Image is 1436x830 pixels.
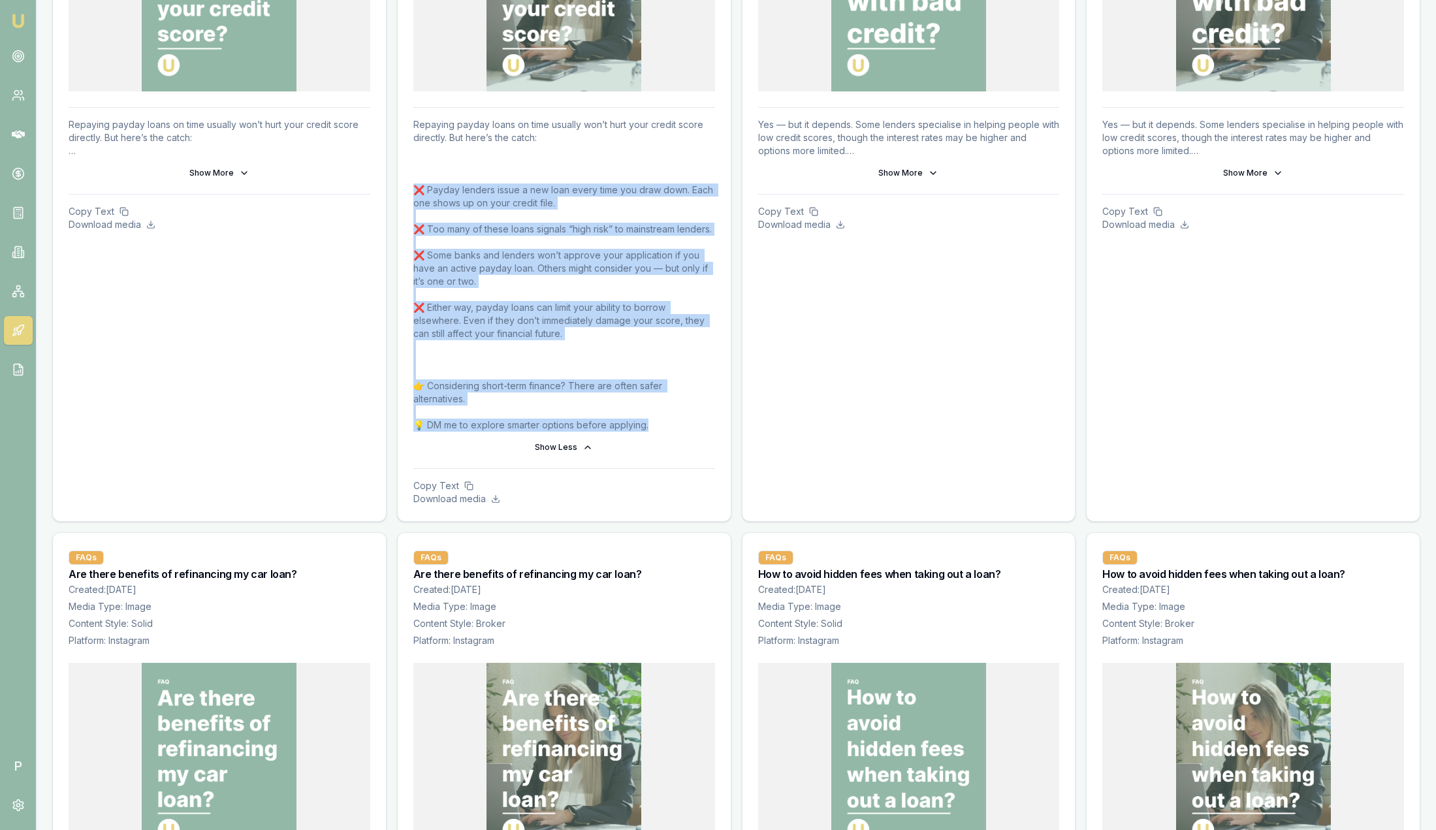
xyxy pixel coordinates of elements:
p: Created: [DATE] [69,583,370,596]
p: Media Type: Image [413,600,715,613]
p: Copy Text [758,205,1060,218]
p: Yes — but it depends. Some lenders specialise in helping people with low credit scores, though th... [758,118,1060,157]
button: Show More [758,163,1060,184]
p: Content Style: Broker [413,617,715,630]
div: FAQs [69,551,104,565]
div: FAQs [758,551,793,565]
p: Copy Text [413,479,715,492]
span: P [4,752,33,780]
button: Show Less [413,437,715,458]
p: Media Type: Image [1102,600,1404,613]
p: Created: [DATE] [758,583,1060,596]
p: Created: [DATE] [1102,583,1404,596]
h3: Are there benefits of refinancing my car loan? [69,569,370,579]
p: Repaying payday loans on time usually won’t hurt your credit score directly. But here’s the catch... [413,118,715,432]
button: Show More [1102,163,1404,184]
h3: Are there benefits of refinancing my car loan? [413,569,715,579]
p: Platform: Instagram [413,634,715,647]
p: Yes — but it depends. Some lenders specialise in helping people with low credit scores, though th... [1102,118,1404,157]
p: Media Type: Image [758,600,1060,613]
p: Download media [758,218,1060,231]
div: FAQs [1102,551,1138,565]
img: emu-icon-u.png [10,13,26,29]
p: Repaying payday loans on time usually won’t hurt your credit score directly. But here’s the catch... [69,118,370,157]
p: Platform: Instagram [69,634,370,647]
div: FAQs [413,551,449,565]
p: Platform: Instagram [758,634,1060,647]
p: Content Style: Broker [1102,617,1404,630]
button: Show More [69,163,370,184]
h3: How to avoid hidden fees when taking out a loan? [758,569,1060,579]
p: Media Type: Image [69,600,370,613]
p: Copy Text [69,205,370,218]
p: Download media [1102,218,1404,231]
p: Platform: Instagram [1102,634,1404,647]
p: Created: [DATE] [413,583,715,596]
p: Content Style: Solid [69,617,370,630]
p: Download media [69,218,370,231]
h3: How to avoid hidden fees when taking out a loan? [1102,569,1404,579]
p: Content Style: Solid [758,617,1060,630]
p: Download media [413,492,715,505]
p: Copy Text [1102,205,1404,218]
